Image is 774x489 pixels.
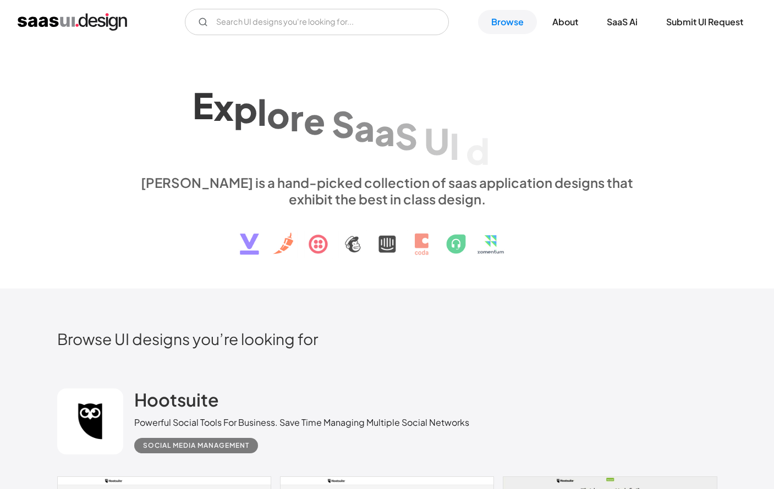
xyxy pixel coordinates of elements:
div: l [257,91,267,133]
div: E [193,84,213,126]
input: Search UI designs you're looking for... [185,9,449,35]
h2: Hootsuite [134,388,219,410]
a: About [539,10,591,34]
div: r [290,96,304,138]
div: p [234,88,257,130]
div: a [354,107,375,149]
form: Email Form [185,9,449,35]
a: Browse [478,10,537,34]
div: S [395,115,418,158]
div: U [424,120,449,162]
a: home [18,13,127,31]
a: SaaS Ai [594,10,651,34]
h1: Explore SaaS UI design patterns & interactions. [134,79,640,163]
div: I [449,125,459,167]
div: a [375,111,395,153]
div: S [332,103,354,145]
div: Social Media Management [143,439,249,452]
div: e [304,99,325,142]
h2: Browse UI designs you’re looking for [57,329,717,348]
div: o [267,93,290,136]
a: Submit UI Request [653,10,756,34]
div: [PERSON_NAME] is a hand-picked collection of saas application designs that exhibit the best in cl... [134,174,640,207]
div: Powerful Social Tools For Business. Save Time Managing Multiple Social Networks [134,416,469,429]
div: x [213,86,234,129]
img: text, icon, saas logo [221,207,554,264]
div: d [466,130,490,172]
a: Hootsuite [134,388,219,416]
